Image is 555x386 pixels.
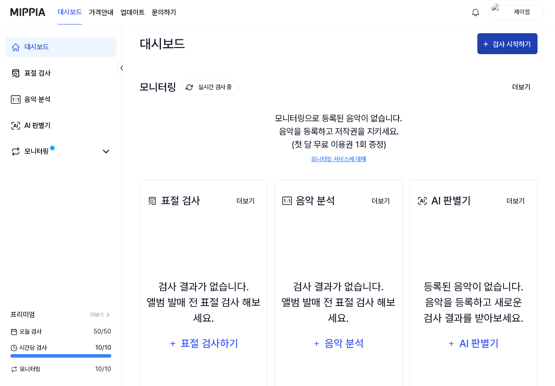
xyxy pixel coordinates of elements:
div: 표절 검사 [145,193,200,209]
div: AI 판별기 [24,121,51,131]
div: AI 판별기 [458,335,500,352]
button: 검사 시작하기 [477,33,538,54]
img: 알림 [470,7,481,17]
a: 더보기 [230,192,262,210]
div: 표절 검사 [24,68,51,79]
a: AI 판별기 [5,115,116,136]
div: 검사 결과가 없습니다. 앨범 발매 전 표절 검사 해보세요. [280,279,397,326]
img: profile [492,3,502,21]
div: 음악 분석 [280,193,335,209]
button: 실시간 검사 중 [181,80,239,95]
span: 시간당 검사 [10,343,47,352]
div: 등록된 음악이 없습니다. 음악을 등록하고 새로운 검사 결과를 받아보세요. [415,279,532,326]
button: 가격안내 [89,7,113,18]
span: 프리미엄 [10,310,35,320]
a: 모니터링 서비스에 대해 [311,155,366,164]
a: 문의하기 [152,7,176,18]
div: 음악 분석 [323,335,365,352]
a: 더보기 [90,311,111,319]
button: 더보기 [500,193,532,210]
div: AI 판별기 [415,193,471,209]
span: 10 / 10 [95,343,111,352]
span: 모니터링 [10,365,41,374]
div: 검사 결과가 없습니다. 앨범 발매 전 표절 검사 해보세요. [145,279,262,326]
div: 검사 시작하기 [493,39,533,50]
button: 음악 분석 [307,333,370,354]
img: monitoring Icon [186,84,193,91]
button: 더보기 [230,193,262,210]
a: 표절 검사 [5,63,116,84]
a: 대시보드 [58,0,82,24]
button: 더보기 [505,78,538,96]
a: 음악 분석 [5,89,116,110]
a: 더보기 [500,192,532,210]
button: profile제이엠 [489,5,545,20]
button: 표절 검사하기 [163,333,244,354]
button: 더보기 [365,193,397,210]
button: AI 판별기 [442,333,505,354]
div: 대시보드 [24,42,49,52]
div: 제이엠 [505,7,539,17]
span: 오늘 검사 [10,327,41,336]
div: 모니터링 [24,146,49,157]
a: 대시보드 [5,37,116,58]
a: 업데이트 [120,7,145,18]
a: 모니터링 [10,146,97,157]
div: 모니터링으로 등록된 음악이 없습니다. 음악을 등록하고 저작권을 지키세요. (첫 달 무료 이용권 1회 증정) [140,101,538,174]
a: 더보기 [365,192,397,210]
span: 50 / 50 [93,327,111,336]
div: 표절 검사하기 [180,335,239,352]
div: 대시보드 [140,33,185,54]
span: 10 / 10 [95,365,111,374]
div: 음악 분석 [24,94,51,105]
div: 모니터링 [140,80,239,95]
